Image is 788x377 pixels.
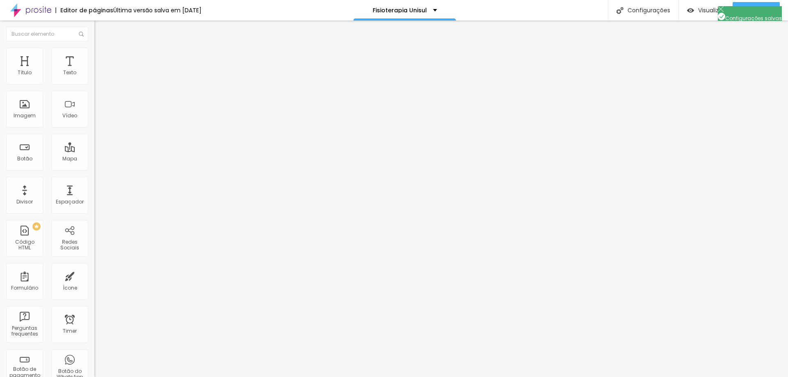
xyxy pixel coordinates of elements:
p: Fisioterapia Unisul [373,7,427,13]
button: Visualizar [679,2,733,18]
div: Espaçador [56,199,84,205]
img: Icone [718,13,725,20]
iframe: Editor [94,21,788,377]
span: Visualizar [698,7,724,14]
img: Icone [616,7,623,14]
div: Última versão salva em [DATE] [113,7,202,13]
button: Publicar [733,2,780,18]
div: Botão [17,156,32,162]
div: Texto [63,70,76,75]
img: Icone [718,6,724,12]
div: Mapa [62,156,77,162]
div: Título [18,70,32,75]
div: Divisor [16,199,33,205]
div: Perguntas frequentes [8,325,41,337]
div: Ícone [63,285,77,291]
input: Buscar elemento [6,27,88,41]
div: Código HTML [8,239,41,251]
span: Configurações salvas [718,15,782,22]
div: Timer [63,328,77,334]
img: Icone [79,32,84,37]
div: Vídeo [62,113,77,119]
div: Formulário [11,285,38,291]
div: Imagem [14,113,36,119]
div: Redes Sociais [53,239,86,251]
div: Editor de páginas [55,7,113,13]
img: view-1.svg [687,7,694,14]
